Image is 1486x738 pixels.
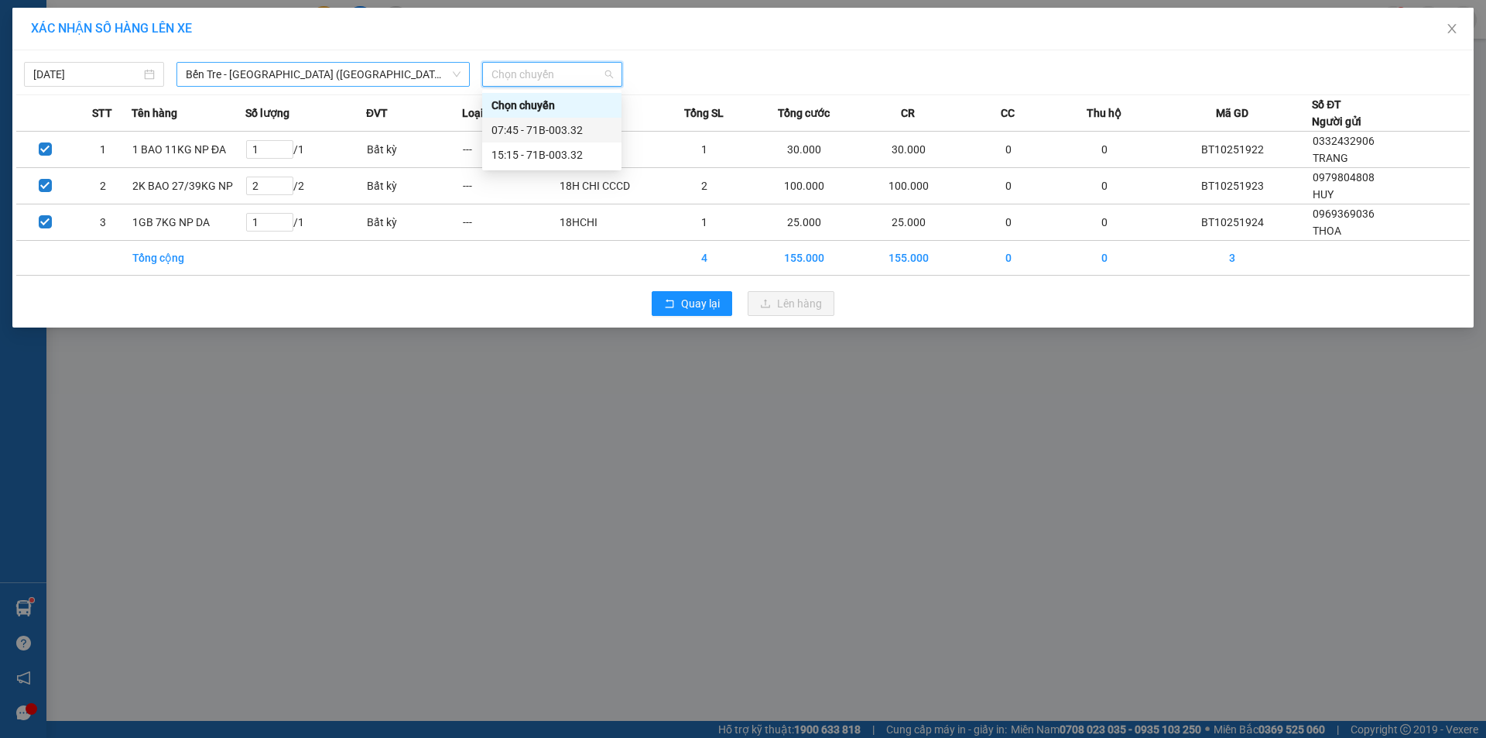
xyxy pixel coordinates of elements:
td: --- [462,132,558,168]
span: Chọn chuyến [491,63,613,86]
span: Tổng SL [684,105,724,122]
span: rollback [664,298,675,311]
td: 0 [1056,241,1152,276]
td: Tổng cộng [132,241,245,276]
div: Chọn chuyến [491,97,612,114]
div: 15:15 - 71B-003.32 [491,146,612,163]
span: Loại hàng [462,105,511,122]
td: 100.000 [857,168,960,204]
td: --- [462,168,558,204]
td: 18HCHI [559,204,657,241]
span: 0979804808 [1313,171,1375,184]
span: XÁC NHẬN SỐ HÀNG LÊN XE [31,21,192,36]
span: Quay lại [681,295,720,312]
span: close [1446,22,1458,35]
td: 30.000 [857,132,960,168]
td: / 1 [245,132,367,168]
td: Bất kỳ [366,132,462,168]
td: 0 [1056,204,1152,241]
td: 1 BAO 11KG NP ĐA [132,132,245,168]
button: rollbackQuay lại [652,291,732,316]
td: 25.000 [752,204,856,241]
td: 30.000 [752,132,856,168]
td: 155.000 [857,241,960,276]
div: Số ĐT Người gửi [1312,96,1361,130]
td: / 1 [245,204,367,241]
div: Chọn chuyến [482,93,621,118]
td: 3 [74,204,132,241]
span: 0332432906 [1313,135,1375,147]
td: BT10251923 [1152,168,1312,204]
td: 4 [656,241,752,276]
td: 0 [960,204,1056,241]
span: STT [92,105,112,122]
td: Bất kỳ [366,168,462,204]
span: THOA [1313,225,1341,237]
td: 1GB 7KG NP DA [132,204,245,241]
span: TRANG [1313,152,1348,164]
span: Tổng cước [778,105,830,122]
td: 0 [960,132,1056,168]
button: uploadLên hàng [748,291,834,316]
input: 15/10/2025 [33,66,141,83]
span: Số lượng [245,105,289,122]
span: ĐVT [366,105,388,122]
span: Mã GD [1216,105,1248,122]
td: 0 [960,168,1056,204]
td: 2 [656,168,752,204]
td: 25.000 [857,204,960,241]
td: Bất kỳ [366,204,462,241]
td: --- [462,204,558,241]
td: 1 [656,204,752,241]
td: 0 [1056,132,1152,168]
td: 0 [960,241,1056,276]
span: 0969369036 [1313,208,1375,220]
span: HUY [1313,188,1334,201]
td: 155.000 [752,241,856,276]
td: 1 [74,132,132,168]
span: down [452,70,461,79]
td: BT10251922 [1152,132,1312,168]
span: Thu hộ [1087,105,1121,122]
span: Tên hàng [132,105,177,122]
td: 2K BAO 27/39KG NP [132,168,245,204]
td: 2 [74,168,132,204]
td: 100.000 [752,168,856,204]
td: 18H CHI CCCD [559,168,657,204]
span: Bến Tre - Sài Gòn (CN) [186,63,461,86]
td: BT10251924 [1152,204,1312,241]
button: Close [1430,8,1474,51]
span: CC [1001,105,1015,122]
span: CR [901,105,915,122]
td: 1 [656,132,752,168]
td: 0 [1056,168,1152,204]
td: 3 [1152,241,1312,276]
td: / 2 [245,168,367,204]
div: 07:45 - 71B-003.32 [491,122,612,139]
